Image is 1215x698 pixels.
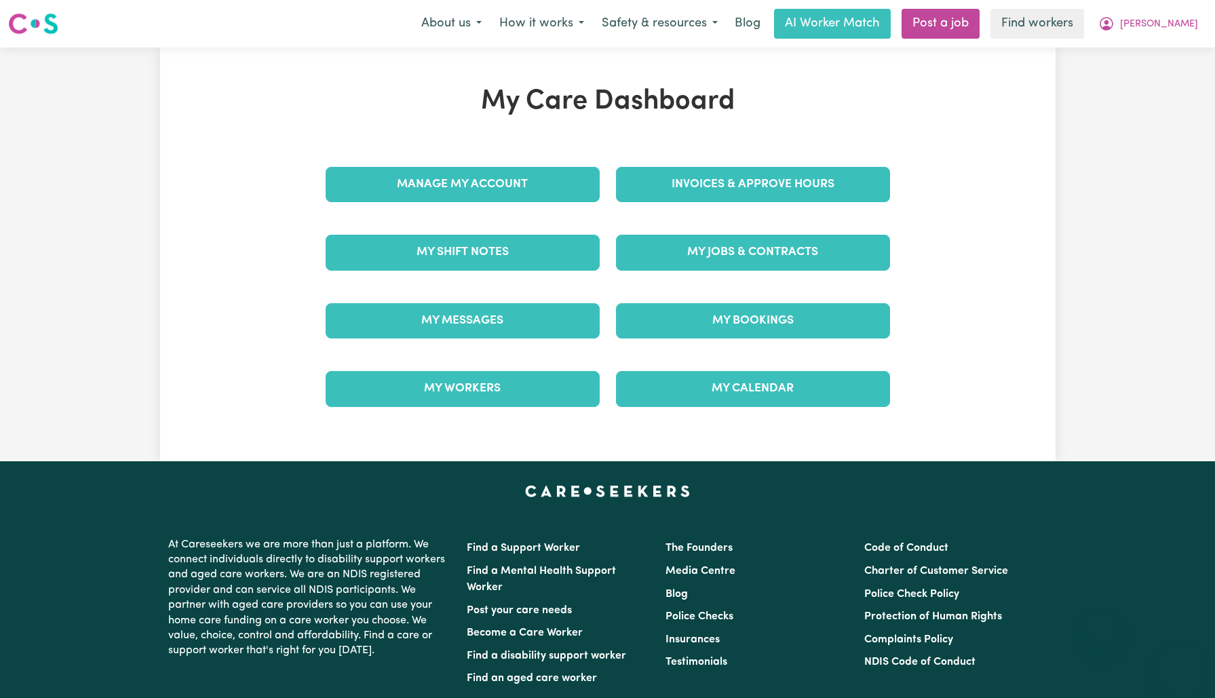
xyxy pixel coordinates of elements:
span: [PERSON_NAME] [1120,17,1198,32]
a: Find a Mental Health Support Worker [467,566,616,593]
a: Media Centre [666,566,735,577]
button: How it works [490,9,593,38]
a: Charter of Customer Service [864,566,1008,577]
a: Complaints Policy [864,634,953,645]
h1: My Care Dashboard [317,85,898,118]
a: Manage My Account [326,167,600,202]
a: Testimonials [666,657,727,667]
a: Code of Conduct [864,543,948,554]
a: My Workers [326,371,600,406]
a: Careseekers logo [8,8,58,39]
button: My Account [1089,9,1207,38]
a: Post your care needs [467,605,572,616]
p: At Careseekers we are more than just a platform. We connect individuals directly to disability su... [168,532,450,664]
a: NDIS Code of Conduct [864,657,976,667]
a: Protection of Human Rights [864,611,1002,622]
a: Invoices & Approve Hours [616,167,890,202]
a: Police Check Policy [864,589,959,600]
a: Find an aged care worker [467,673,597,684]
a: My Messages [326,303,600,338]
a: Blog [727,9,769,39]
a: Become a Care Worker [467,627,583,638]
a: Insurances [666,634,720,645]
a: Find workers [990,9,1084,39]
a: The Founders [666,543,733,554]
a: AI Worker Match [774,9,891,39]
a: Careseekers home page [525,486,690,497]
a: My Calendar [616,371,890,406]
a: Find a disability support worker [467,651,626,661]
a: Police Checks [666,611,733,622]
a: My Bookings [616,303,890,338]
a: My Jobs & Contracts [616,235,890,270]
button: Safety & resources [593,9,727,38]
a: Post a job [902,9,980,39]
a: My Shift Notes [326,235,600,270]
a: Find a Support Worker [467,543,580,554]
iframe: Button to launch messaging window [1161,644,1204,687]
a: Blog [666,589,688,600]
img: Careseekers logo [8,12,58,36]
iframe: Close message [1088,611,1115,638]
button: About us [412,9,490,38]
